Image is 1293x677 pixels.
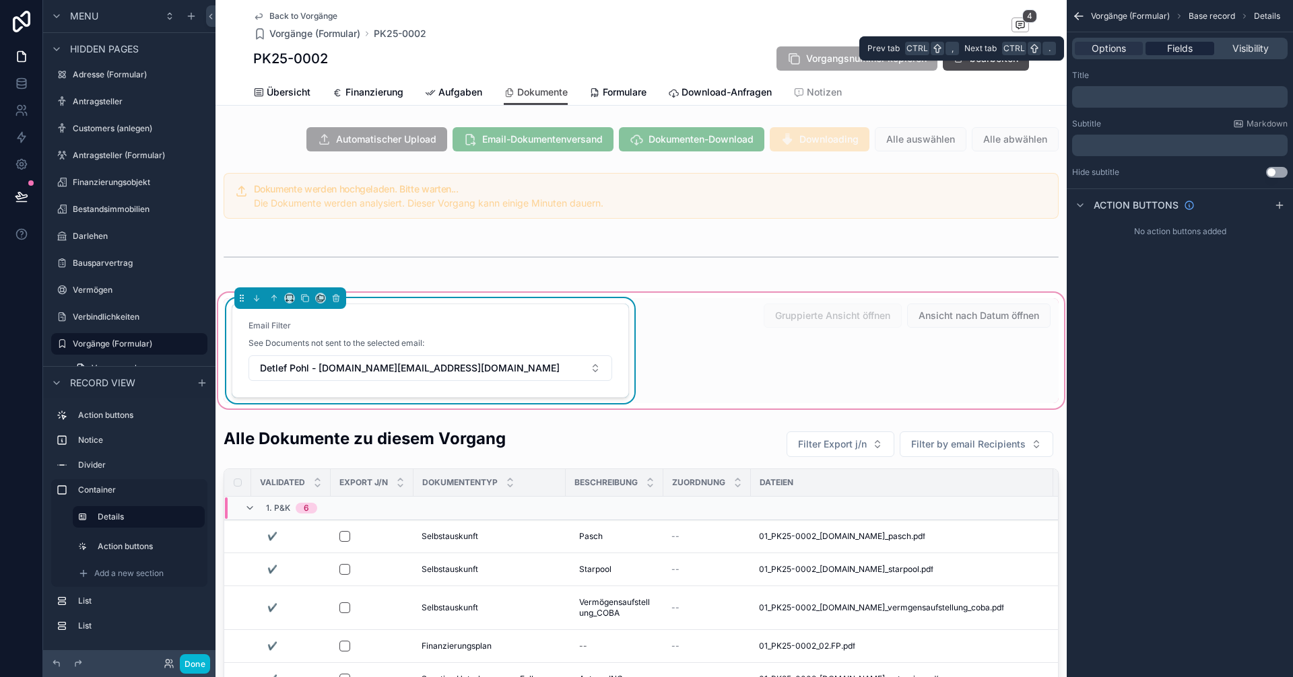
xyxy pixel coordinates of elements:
[1072,167,1119,178] label: Hide subtitle
[1233,118,1288,129] a: Markdown
[668,80,772,107] a: Download-Anfragen
[947,43,958,54] span: ,
[682,85,772,99] span: Download-Anfragen
[73,96,205,107] label: Antragsteller
[78,485,202,495] label: Container
[253,49,328,68] h1: PK25-0002
[1044,43,1055,54] span: .
[73,204,205,215] label: Bestandsimmobilien
[51,279,207,301] a: Vermögen
[180,654,210,674] button: Done
[332,80,403,107] a: Finanzierung
[574,477,638,488] span: Beschreibung
[438,85,482,99] span: Aufgaben
[905,42,929,55] span: Ctrl
[672,477,725,488] span: Zuordnung
[73,177,205,188] label: Finanzierungsobjekt
[964,43,997,54] span: Next tab
[51,91,207,112] a: Antragsteller
[73,258,205,269] label: Bausparvertrag
[269,11,337,22] span: Back to Vorgänge
[603,85,646,99] span: Formulare
[70,9,98,23] span: Menu
[248,320,291,330] span: Email Filter
[260,361,560,375] span: Detlef Pohl - [DOMAIN_NAME][EMAIL_ADDRESS][DOMAIN_NAME]
[78,596,202,606] label: List
[504,80,568,106] a: Dokumente
[248,355,612,381] button: Select Button
[78,410,202,421] label: Action buttons
[1167,42,1193,55] span: Fields
[51,306,207,328] a: Verbindlichkeiten
[70,42,139,56] span: Hidden pages
[339,477,388,488] span: Export j/n
[304,503,309,513] div: 6
[73,123,205,134] label: Customers (anlegen)
[73,150,205,161] label: Antragsteller (Formular)
[94,568,164,579] span: Add a new section
[1094,199,1179,212] span: Action buttons
[248,338,424,349] span: See Documents not sent to the selected email:
[1247,118,1288,129] span: Markdown
[1072,135,1288,156] div: scrollable content
[51,172,207,193] a: Finanzierungsobjekt
[425,80,482,107] a: Aufgaben
[98,541,199,552] label: Action buttons
[70,376,135,390] span: Record view
[345,85,403,99] span: Finanzierung
[267,85,310,99] span: Übersicht
[1189,11,1235,22] span: Base record
[73,338,199,349] label: Vorgänge (Formular)
[73,69,205,80] label: Adresse (Formular)
[51,225,207,247] a: Darlehen
[1022,9,1037,23] span: 4
[1072,70,1089,81] label: Title
[807,85,842,99] span: Notizen
[78,620,202,631] label: List
[266,503,290,513] span: 1. P&K
[43,398,215,650] div: scrollable content
[1232,42,1269,55] span: Visibility
[422,477,498,488] span: Dokumententyp
[51,333,207,355] a: Vorgänge (Formular)
[867,43,900,54] span: Prev tab
[51,145,207,166] a: Antragsteller (Formular)
[51,118,207,139] a: Customers (anlegen)
[260,477,305,488] span: Validated
[51,252,207,274] a: Bausparvertrag
[92,363,156,373] span: Vorgang anlegen
[517,85,568,99] span: Dokumente
[1072,86,1288,108] div: scrollable content
[793,80,842,107] a: Notizen
[374,27,426,40] a: PK25-0002
[1072,118,1101,129] label: Subtitle
[1091,11,1170,22] span: Vorgänge (Formular)
[73,312,205,322] label: Verbindlichkeiten
[1092,42,1126,55] span: Options
[1067,221,1293,242] div: No action buttons added
[73,285,205,295] label: Vermögen
[51,64,207,85] a: Adresse (Formular)
[589,80,646,107] a: Formulare
[98,511,194,522] label: Details
[760,477,793,488] span: Dateien
[67,357,207,379] a: Vorgang anlegen
[1012,17,1029,34] button: 4
[51,199,207,220] a: Bestandsimmobilien
[269,27,360,40] span: Vorgänge (Formular)
[253,11,337,22] a: Back to Vorgänge
[1002,42,1026,55] span: Ctrl
[78,435,202,446] label: Notice
[253,80,310,107] a: Übersicht
[253,27,360,40] a: Vorgänge (Formular)
[1254,11,1280,22] span: Details
[73,231,205,242] label: Darlehen
[78,460,202,470] label: Divider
